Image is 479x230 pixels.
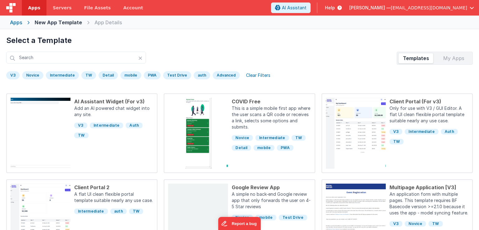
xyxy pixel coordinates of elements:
div: Clear Filters [242,71,274,80]
div: Templates [398,53,433,63]
div: COVID Free [232,98,311,105]
div: New App Template [35,19,82,26]
span: TW [74,133,89,138]
span: Servers [53,5,71,11]
div: Detail [99,71,118,79]
span: Auth [126,123,143,128]
span: V3 [74,123,87,128]
div: AI Assistant Widget (For v3) [74,98,153,105]
span: Novice [232,135,253,141]
div: auth [194,71,210,79]
span: File Assets [84,5,111,11]
span: PWA [277,145,293,151]
span: auth [110,209,127,214]
span: Apps [28,5,40,11]
p: Add an AI powered chat widget into any site. [74,105,153,119]
span: Detail [232,145,251,151]
span: Intermediate [255,135,289,141]
span: TW [389,139,404,144]
div: PWA [144,71,161,79]
span: TW [428,221,443,227]
span: AI Assistant [282,5,307,11]
div: Test Drive [163,71,191,79]
div: Novice [22,71,43,79]
span: [EMAIL_ADDRESS][DOMAIN_NAME] [391,5,467,11]
span: Test Drive [279,215,307,220]
button: [PERSON_NAME] — [EMAIL_ADDRESS][DOMAIN_NAME] [349,5,474,11]
p: Only for use with V3 / GUI Editor. A flat UI clean flexible portal template suitable nearly any u... [389,105,468,125]
span: Novice [405,221,426,227]
p: A flat UI clean flexible portal template suitable nearly any use case. [74,191,153,205]
span: Novice [232,215,253,220]
p: A simple no back-end Google review app that only forwards the user on 4-5 Star reviews [232,191,311,211]
div: Apps [10,19,22,26]
span: V3 [389,129,403,134]
span: V3 [389,221,403,227]
div: Advanced [213,71,240,79]
span: TW [129,209,143,214]
div: Client Portal 2 [74,184,153,191]
span: Intermediate [405,129,438,134]
input: Search [6,52,146,63]
span: [PERSON_NAME] — [349,5,391,11]
div: My Apps [436,53,471,63]
h1: Select a Template [6,35,473,45]
div: TW [81,71,96,79]
iframe: Marker.io feedback button [218,217,261,230]
p: This is a simple mobile first app where the user scans a QR code or receives a link, selects some... [232,105,311,131]
p: An application form with multiple pages. This template requires BF Basecode version >=2.1.0 becau... [389,191,468,217]
span: mobile [254,145,274,151]
div: V3 [6,71,20,79]
span: TW [292,135,306,141]
div: mobile [120,71,141,79]
span: Help [325,5,335,11]
div: Intermediate [46,71,79,79]
button: AI Assistant [271,2,311,13]
div: Client Portal (For v3) [389,98,468,105]
span: Intermediate [74,209,108,214]
div: App Details [94,19,122,26]
span: Auth [441,129,458,134]
div: Multipage Application [V3] [389,184,468,191]
span: Intermediate [90,123,123,128]
span: mobile [255,215,276,220]
div: Google Review App [232,184,311,191]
